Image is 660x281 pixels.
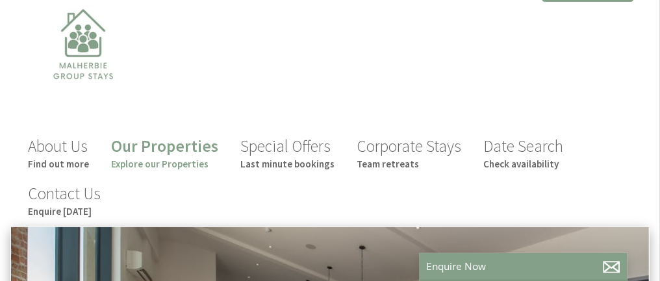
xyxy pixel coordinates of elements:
[28,183,101,217] a: Contact UsEnquire [DATE]
[357,136,461,170] a: Corporate StaysTeam retreats
[240,158,335,170] small: Last minute bookings
[28,136,89,170] a: About UsFind out more
[28,205,101,217] small: Enquire [DATE]
[426,260,621,273] p: Enquire Now
[357,158,461,170] small: Team retreats
[28,158,89,170] small: Find out more
[18,1,148,130] img: Malherbie Group Stays
[111,158,218,170] small: Explore our Properties
[483,158,563,170] small: Check availability
[240,136,335,170] a: Special OffersLast minute bookings
[483,136,563,170] a: Date SearchCheck availability
[111,136,218,170] a: Our PropertiesExplore our Properties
